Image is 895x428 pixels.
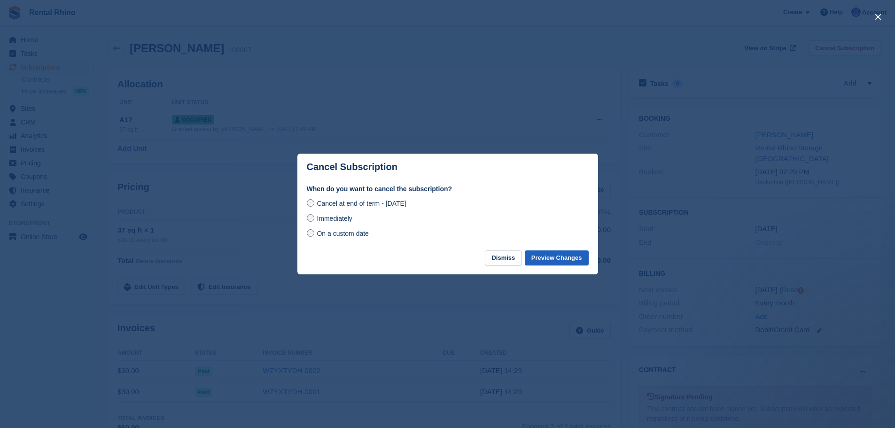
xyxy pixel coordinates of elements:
[307,214,314,222] input: Immediately
[485,250,521,266] button: Dismiss
[307,162,397,172] p: Cancel Subscription
[307,199,314,207] input: Cancel at end of term - [DATE]
[317,230,369,237] span: On a custom date
[871,9,886,24] button: close
[525,250,589,266] button: Preview Changes
[317,200,406,207] span: Cancel at end of term - [DATE]
[317,215,352,222] span: Immediately
[307,184,589,194] label: When do you want to cancel the subscription?
[307,229,314,237] input: On a custom date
